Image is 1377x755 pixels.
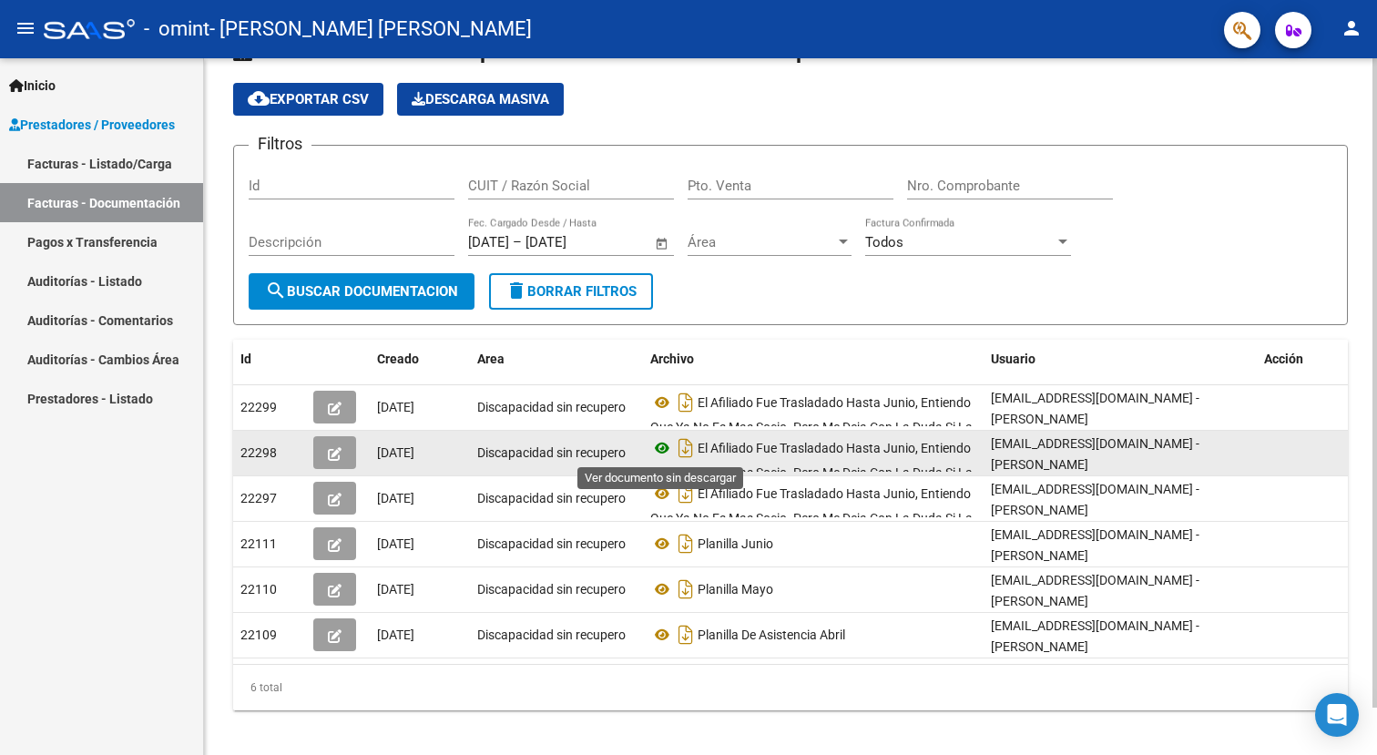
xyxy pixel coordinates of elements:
i: Descargar documento [674,620,698,649]
span: Discapacidad sin recupero [477,536,626,551]
span: [EMAIL_ADDRESS][DOMAIN_NAME] - [PERSON_NAME] [991,436,1199,472]
span: 22109 [240,627,277,642]
div: 6 total [233,665,1348,710]
input: Fecha fin [525,234,614,250]
mat-icon: menu [15,17,36,39]
i: Descargar documento [674,434,698,463]
datatable-header-cell: Acción [1257,340,1348,379]
span: Descarga Masiva [412,91,549,107]
span: - omint [144,9,209,49]
datatable-header-cell: Area [470,340,643,379]
div: Open Intercom Messenger [1315,693,1359,737]
input: Fecha inicio [468,234,509,250]
span: 22111 [240,536,277,551]
button: Exportar CSV [233,83,383,116]
datatable-header-cell: Creado [370,340,470,379]
span: - [PERSON_NAME] [PERSON_NAME] [209,9,532,49]
span: Inicio [9,76,56,96]
span: [DATE] [377,582,414,597]
span: Discapacidad sin recupero [477,627,626,642]
span: Usuario [991,352,1035,366]
i: Descargar documento [674,575,698,604]
span: Discapacidad sin recupero [477,400,626,414]
i: Descargar documento [674,388,698,417]
span: Planilla Mayo [698,582,773,597]
datatable-header-cell: Id [233,340,306,379]
span: 22297 [240,491,277,505]
mat-icon: search [265,280,287,301]
button: Buscar Documentacion [249,273,474,310]
button: Descarga Masiva [397,83,564,116]
span: Acción [1264,352,1303,366]
span: Exportar CSV [248,91,369,107]
app-download-masive: Descarga masiva de comprobantes (adjuntos) [397,83,564,116]
span: [DATE] [377,536,414,551]
span: Planilla De Asistencia Abril [698,627,845,642]
mat-icon: person [1341,17,1362,39]
span: Prestadores / Proveedores [9,115,175,135]
mat-icon: cloud_download [248,87,270,109]
span: Discapacidad sin recupero [477,582,626,597]
span: [EMAIL_ADDRESS][DOMAIN_NAME] - [PERSON_NAME] [991,391,1199,426]
span: Todos [865,234,903,250]
span: [DATE] [377,627,414,642]
span: [DATE] [377,445,414,460]
span: [EMAIL_ADDRESS][DOMAIN_NAME] - [PERSON_NAME] [991,482,1199,517]
span: El Afiliado Fue Trasladado Hasta Junio, Entiendo Que Ya No Es Mas Socio. Pero Me Deja Con La Duda... [650,486,973,546]
span: 22298 [240,445,277,460]
span: Borrar Filtros [505,283,637,300]
span: Discapacidad sin recupero [477,445,626,460]
span: [EMAIL_ADDRESS][DOMAIN_NAME] - [PERSON_NAME] [991,527,1199,563]
span: El Afiliado Fue Trasladado Hasta Junio, Entiendo Que Ya No Es Mas Socio. Pero Me Deja Con La Duda... [650,395,973,454]
span: [EMAIL_ADDRESS][DOMAIN_NAME] - [PERSON_NAME] [991,618,1199,654]
span: Buscar Documentacion [265,283,458,300]
span: 22110 [240,582,277,597]
span: Área [688,234,835,250]
button: Borrar Filtros [489,273,653,310]
datatable-header-cell: Usuario [984,340,1257,379]
h3: Filtros [249,131,311,157]
i: Descargar documento [674,479,698,508]
mat-icon: delete [505,280,527,301]
span: Archivo [650,352,694,366]
span: El Afiliado Fue Trasladado Hasta Junio, Entiendo Que Ya No Es Mas Socio. Pero Me Deja Con La Duda... [650,441,973,500]
i: Descargar documento [674,529,698,558]
span: [DATE] [377,491,414,505]
button: Open calendar [652,233,673,254]
span: Id [240,352,251,366]
span: Creado [377,352,419,366]
span: – [513,234,522,250]
span: [DATE] [377,400,414,414]
span: Discapacidad sin recupero [477,491,626,505]
span: Planilla Junio [698,536,773,551]
span: [EMAIL_ADDRESS][DOMAIN_NAME] - [PERSON_NAME] [991,573,1199,608]
span: 22299 [240,400,277,414]
datatable-header-cell: Archivo [643,340,984,379]
span: Area [477,352,505,366]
